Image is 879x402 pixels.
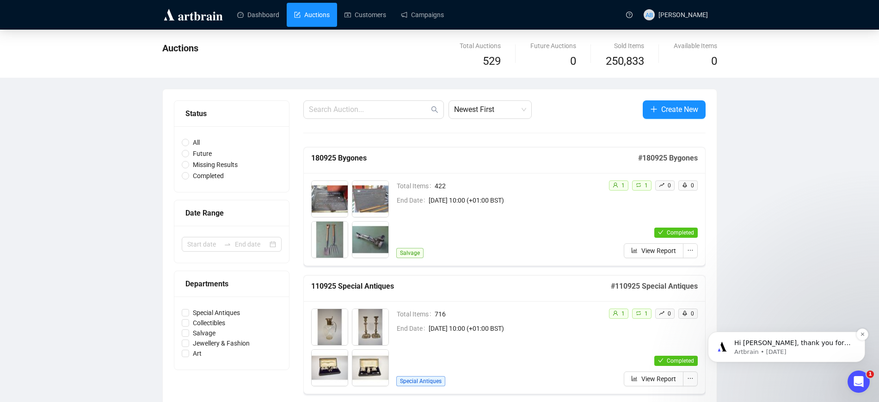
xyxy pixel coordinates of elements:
[641,374,676,384] span: View Report
[606,41,644,51] div: Sold Items
[21,67,36,81] img: Profile image for Artbrain
[626,12,633,18] span: question-circle
[352,350,388,386] img: 8004_1.jpg
[668,310,671,317] span: 0
[303,275,706,394] a: 110925 Special Antiques#110925 Special AntiquesTotal Items716End Date[DATE] 10:00 (+01:00 BST)Spe...
[621,182,625,189] span: 1
[185,108,278,119] div: Status
[189,148,215,159] span: Future
[682,310,688,316] span: rocket
[658,229,664,235] span: check
[312,222,348,258] img: 9003_1.jpg
[668,182,671,189] span: 0
[235,239,268,249] input: End date
[162,7,224,22] img: logo
[691,182,694,189] span: 0
[185,278,278,290] div: Departments
[224,241,231,248] span: swap-right
[312,309,348,345] img: 8001_1.jpg
[397,181,435,191] span: Total Items
[643,100,706,119] button: Create New
[645,310,648,317] span: 1
[187,239,220,249] input: Start date
[294,3,330,27] a: Auctions
[162,55,174,67] button: Dismiss notification
[189,160,241,170] span: Missing Results
[162,43,198,54] span: Auctions
[185,207,278,219] div: Date Range
[867,371,874,378] span: 1
[631,247,638,254] span: bar-chart
[396,376,445,386] span: Special Antiques
[312,350,348,386] img: 8003_1.jpg
[344,3,386,27] a: Customers
[674,41,717,51] div: Available Items
[661,104,698,115] span: Create New
[682,182,688,188] span: rocket
[641,246,676,256] span: View Report
[397,309,435,319] span: Total Items
[397,195,429,205] span: End Date
[429,323,601,334] span: [DATE] 10:00 (+01:00 BST)
[460,41,501,51] div: Total Auctions
[352,309,388,345] img: 8002_1.jpg
[638,153,698,164] h5: # 180925 Bygones
[711,55,717,68] span: 0
[483,55,501,68] span: 529
[454,101,526,118] span: Newest First
[189,328,219,338] span: Salvage
[311,281,611,292] h5: 110925 Special Antiques
[189,318,229,328] span: Collectibles
[189,338,253,348] span: Jewellery & Fashion
[309,104,429,115] input: Search Auction...
[303,147,706,266] a: 180925 Bygones#180925 BygonesTotal Items422End Date[DATE] 10:00 (+01:00 BST)Salvageuser1retweet1r...
[659,310,664,316] span: rise
[694,273,879,377] iframe: Intercom notifications message
[613,310,618,316] span: user
[189,308,244,318] span: Special Antiques
[613,182,618,188] span: user
[848,371,870,393] iframe: Intercom live chat
[435,181,601,191] span: 422
[530,41,576,51] div: Future Auctions
[40,74,160,83] p: Message from Artbrain, sent 6d ago
[570,55,576,68] span: 0
[624,371,683,386] button: View Report
[691,310,694,317] span: 0
[40,66,157,110] span: Hi [PERSON_NAME], thank you for sharing the file, i've uploaded it to your account, please let me...
[312,181,348,217] img: 9001_1.jpg
[189,171,227,181] span: Completed
[352,181,388,217] img: 9002_1.jpg
[352,222,388,258] img: 9004_1.jpg
[189,348,205,359] span: Art
[611,281,698,292] h5: # 110925 Special Antiques
[659,182,664,188] span: rise
[624,243,683,258] button: View Report
[401,3,444,27] a: Campaigns
[606,53,644,70] span: 250,833
[14,58,171,89] div: message notification from Artbrain, 6d ago. Hi Alice, thank you for sharing the file, i've upload...
[431,106,438,113] span: search
[429,195,601,205] span: [DATE] 10:00 (+01:00 BST)
[631,375,638,382] span: bar-chart
[397,323,429,334] span: End Date
[687,375,694,382] span: ellipsis
[224,241,231,248] span: to
[311,153,638,164] h5: 180925 Bygones
[645,10,653,19] span: AB
[650,105,658,113] span: plus
[667,229,694,236] span: Completed
[435,309,601,319] span: 716
[621,310,625,317] span: 1
[645,182,648,189] span: 1
[636,182,641,188] span: retweet
[636,310,641,316] span: retweet
[658,11,708,19] span: [PERSON_NAME]
[396,248,424,258] span: Salvage
[237,3,279,27] a: Dashboard
[687,247,694,254] span: ellipsis
[667,358,694,364] span: Completed
[189,137,203,148] span: All
[658,358,664,363] span: check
